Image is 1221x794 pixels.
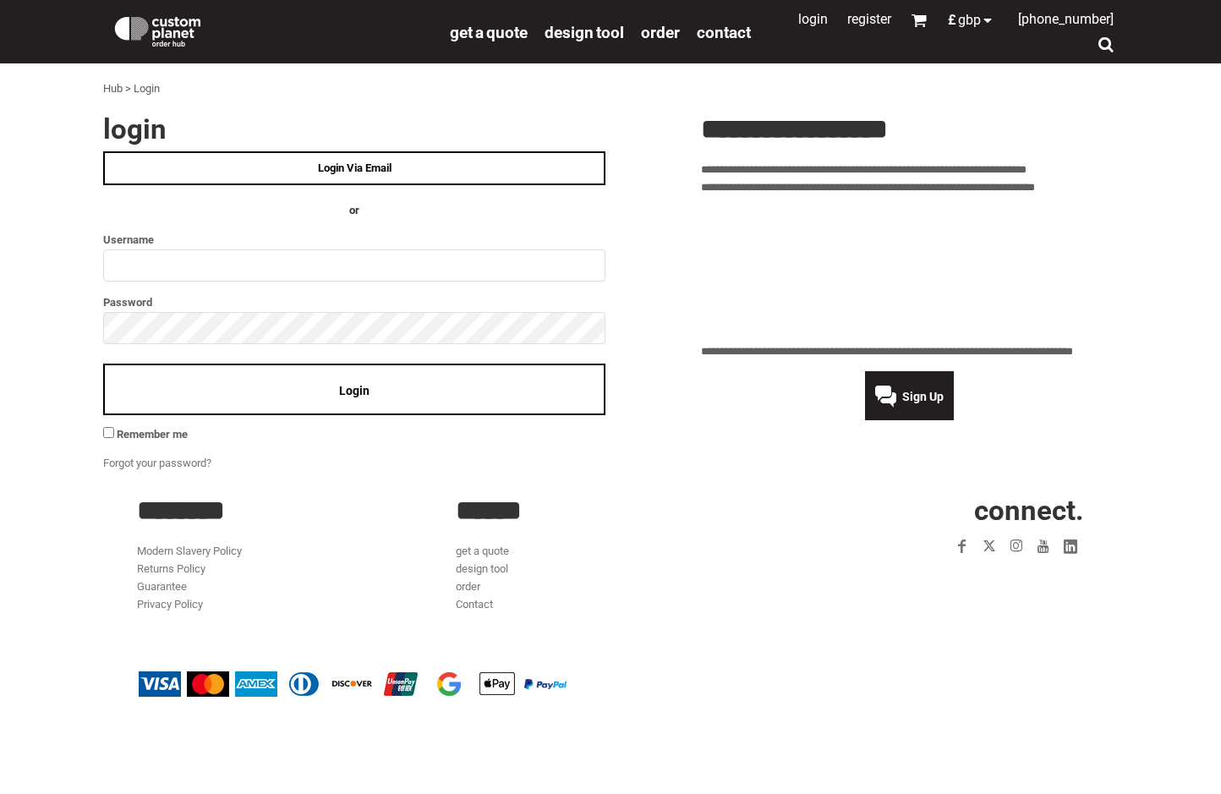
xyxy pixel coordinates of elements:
[697,22,751,41] a: Contact
[137,562,205,575] a: Returns Policy
[641,22,680,41] a: order
[103,4,441,55] a: Custom Planet
[380,671,422,697] img: China UnionPay
[139,671,181,697] img: Visa
[450,22,528,41] a: get a quote
[103,293,605,312] label: Password
[125,80,131,98] div: >
[117,428,188,441] span: Remember me
[456,598,493,611] a: Contact
[235,671,277,697] img: American Express
[545,23,624,42] span: design tool
[428,671,470,697] img: Google Pay
[851,570,1084,590] iframe: Customer reviews powered by Trustpilot
[798,11,828,27] a: Login
[134,80,160,98] div: Login
[847,11,891,27] a: Register
[103,115,605,143] h2: Login
[450,23,528,42] span: get a quote
[775,496,1084,524] h2: CONNECT.
[103,82,123,95] a: Hub
[958,14,981,27] span: GBP
[456,562,508,575] a: design tool
[545,22,624,41] a: design tool
[948,14,958,27] span: £
[456,545,509,557] a: get a quote
[697,23,751,42] span: Contact
[137,580,187,593] a: Guarantee
[318,162,391,174] span: Login Via Email
[524,679,567,689] img: PayPal
[103,151,605,185] a: Login Via Email
[331,671,374,697] img: Discover
[456,580,480,593] a: order
[103,202,605,220] h4: OR
[1018,11,1114,27] span: [PHONE_NUMBER]
[339,384,370,397] span: Login
[701,206,1118,333] iframe: Customer reviews powered by Trustpilot
[476,671,518,697] img: Apple Pay
[187,671,229,697] img: Mastercard
[137,545,242,557] a: Modern Slavery Policy
[283,671,326,697] img: Diners Club
[137,598,203,611] a: Privacy Policy
[112,13,204,47] img: Custom Planet
[103,427,114,438] input: Remember me
[902,390,944,403] span: Sign Up
[103,230,605,249] label: Username
[103,457,211,469] a: Forgot your password?
[641,23,680,42] span: order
